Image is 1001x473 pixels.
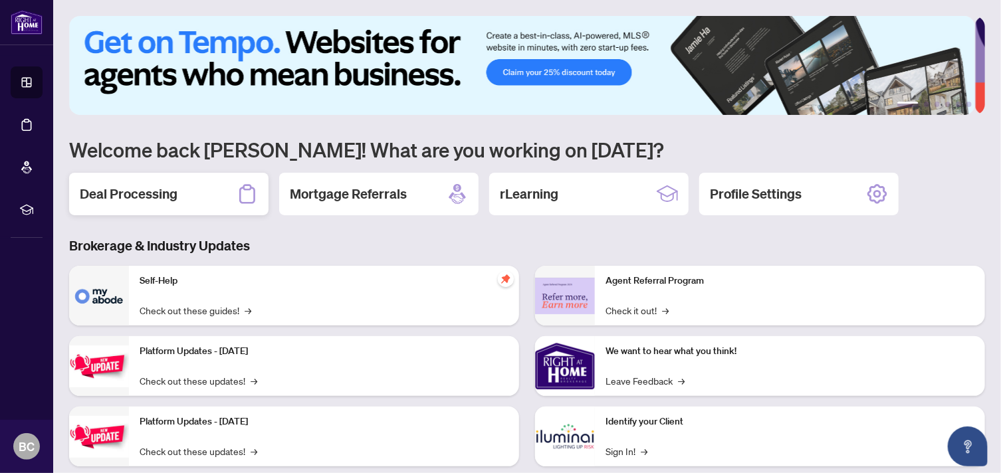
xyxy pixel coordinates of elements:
span: → [251,373,257,388]
button: 4 [945,102,950,107]
button: 5 [956,102,961,107]
a: Sign In!→ [606,444,647,458]
img: We want to hear what you think! [535,336,595,396]
h2: Mortgage Referrals [290,185,407,203]
p: Platform Updates - [DATE] [140,415,508,429]
h2: Deal Processing [80,185,177,203]
a: Leave Feedback→ [606,373,685,388]
span: → [251,444,257,458]
button: Open asap [948,426,988,466]
button: 1 [897,102,919,107]
h3: Brokerage & Industry Updates [69,236,985,255]
button: 6 [966,102,972,107]
p: Agent Referral Program [606,274,974,288]
button: 3 [935,102,940,107]
img: Agent Referral Program [535,278,595,314]
span: → [678,373,685,388]
span: → [245,303,251,318]
span: pushpin [498,271,514,287]
img: Platform Updates - July 21, 2025 [69,345,129,387]
p: Self-Help [140,274,508,288]
a: Check out these updates!→ [140,444,257,458]
img: Platform Updates - July 8, 2025 [69,416,129,458]
span: BC [19,437,35,456]
span: → [662,303,669,318]
h2: rLearning [500,185,558,203]
span: → [641,444,647,458]
img: Slide 0 [69,16,975,115]
p: Platform Updates - [DATE] [140,344,508,359]
a: Check out these updates!→ [140,373,257,388]
img: Identify your Client [535,407,595,466]
button: 2 [924,102,929,107]
a: Check out these guides!→ [140,303,251,318]
p: Identify your Client [606,415,974,429]
h1: Welcome back [PERSON_NAME]! What are you working on [DATE]? [69,137,985,162]
p: We want to hear what you think! [606,344,974,359]
a: Check it out!→ [606,303,669,318]
img: Self-Help [69,266,129,326]
h2: Profile Settings [710,185,802,203]
img: logo [11,10,43,35]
